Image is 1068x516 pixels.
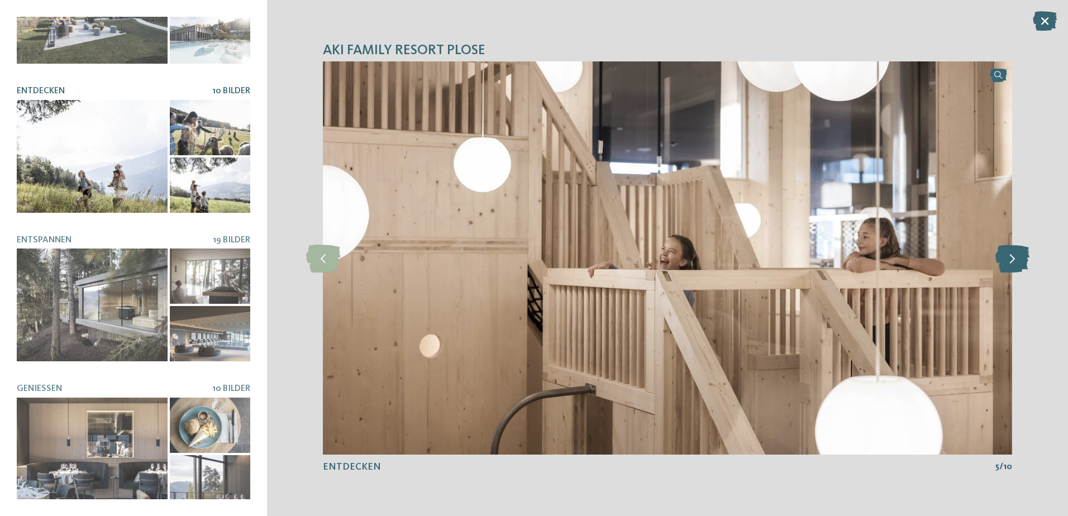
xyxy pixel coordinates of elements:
[212,87,250,95] span: 10 Bilder
[323,61,1012,455] img: AKI Family Resort PLOSE
[1003,461,1012,473] span: 10
[17,384,62,393] span: Genießen
[323,41,485,60] span: AKI Family Resort PLOSE
[17,236,71,245] span: Entspannen
[999,461,1003,473] span: /
[17,87,65,95] span: Entdecken
[213,236,250,245] span: 19 Bilder
[323,462,381,472] span: Entdecken
[212,384,250,393] span: 10 Bilder
[995,461,999,473] span: 5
